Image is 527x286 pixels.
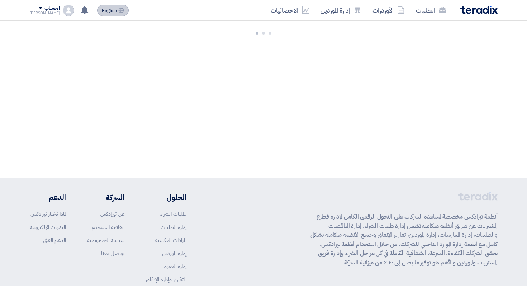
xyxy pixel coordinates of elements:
a: تواصل معنا [101,249,124,257]
li: الشركة [87,192,124,203]
a: إدارة الموردين [315,2,367,19]
a: الدعم الفني [43,236,66,244]
a: الندوات الإلكترونية [30,223,66,231]
img: profile_test.png [63,5,74,16]
div: الحساب [44,5,60,11]
span: English [102,8,117,13]
a: التقارير وإدارة الإنفاق [146,276,186,283]
a: إدارة العقود [164,262,186,270]
li: الحلول [146,192,186,203]
a: عن تيرادكس [100,210,124,218]
a: اتفاقية المستخدم [92,223,124,231]
li: الدعم [30,192,66,203]
button: English [97,5,129,16]
p: أنظمة تيرادكس مخصصة لمساعدة الشركات على التحول الرقمي الكامل لإدارة قطاع المشتريات عن طريق أنظمة ... [310,212,498,267]
a: إدارة الطلبات [161,223,186,231]
a: الأوردرات [367,2,410,19]
img: Teradix logo [460,6,498,14]
a: إدارة الموردين [162,249,186,257]
a: الطلبات [410,2,452,19]
div: [PERSON_NAME] [30,11,60,15]
a: الاحصائيات [265,2,315,19]
a: المزادات العكسية [155,236,186,244]
a: لماذا تختار تيرادكس [30,210,66,218]
a: سياسة الخصوصية [87,236,124,244]
a: طلبات الشراء [160,210,186,218]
